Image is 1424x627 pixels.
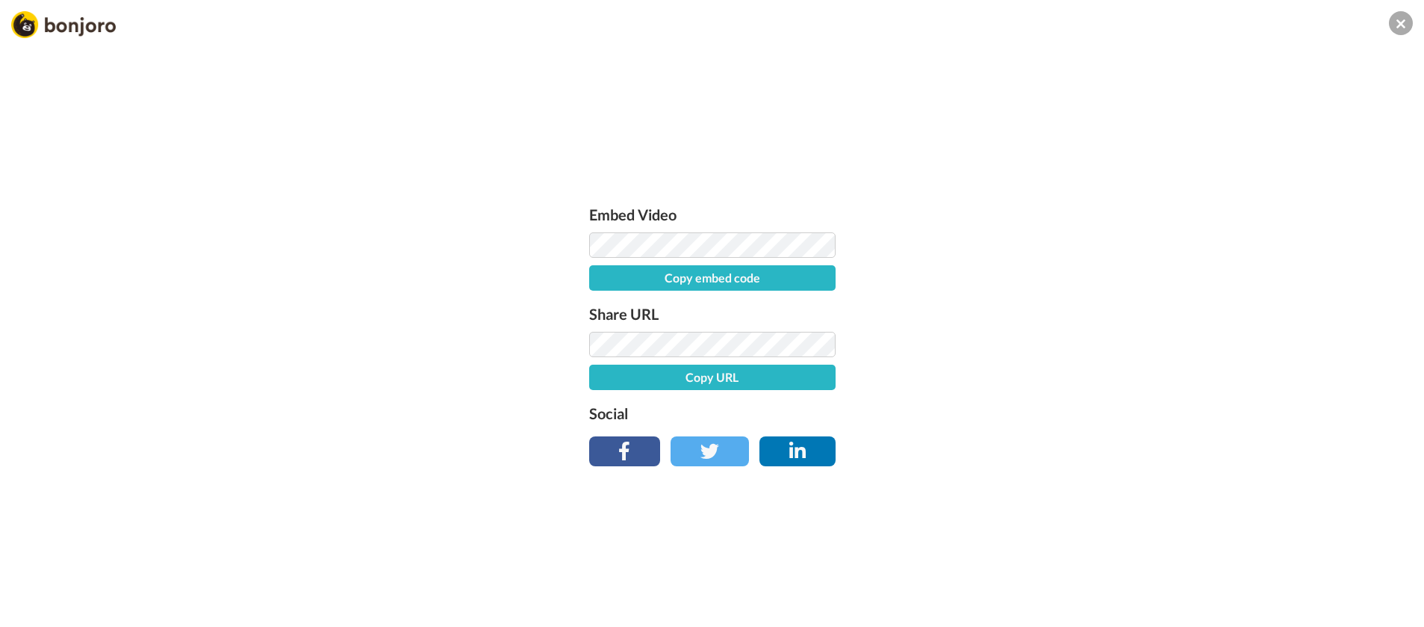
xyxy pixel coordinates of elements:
label: Social [589,401,836,425]
label: Share URL [589,302,836,326]
button: Copy embed code [589,265,836,291]
button: Copy URL [589,365,836,390]
label: Embed Video [589,203,836,226]
img: Bonjoro Logo [11,11,116,38]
